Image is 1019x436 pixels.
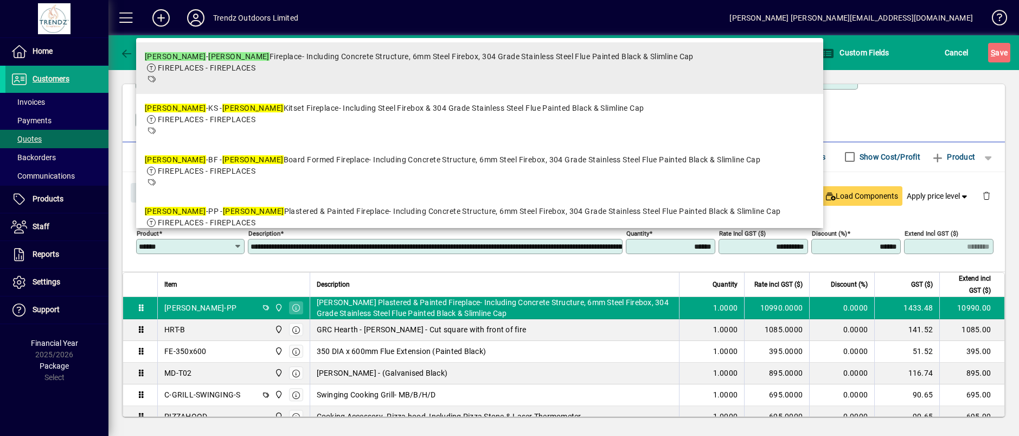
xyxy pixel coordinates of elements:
span: Extend incl GST ($) [946,273,991,296]
span: Payments [11,116,52,125]
td: 1085.00 [939,319,1004,341]
div: C-GRILL-SWINGING-S [164,389,241,400]
div: 695.0000 [751,411,803,422]
button: Profile [178,8,213,28]
app-page-header-button: Back [108,43,168,62]
span: S [991,48,995,57]
a: Staff [5,213,108,241]
td: 51.52 [874,341,939,363]
span: New Plymouth [272,410,284,422]
label: Show Cost/Profit [857,151,920,162]
span: New Plymouth [272,389,284,401]
span: New Plymouth [272,324,284,336]
a: Invoices [5,93,108,111]
td: 0.0000 [809,384,874,406]
span: Financial Year [31,339,78,347]
mat-option: BURTON - Burton Fireplace- Including Concrete Structure, 6mm Steel Firebox, 304 Grade Stainless S... [136,42,823,94]
td: 90.65 [874,384,939,406]
span: Products [33,194,63,203]
span: FIREPLACES - FIREPLACES [158,167,255,175]
div: PIZZAHOOD [164,411,207,422]
div: MD-T02 [164,368,192,378]
a: Home [5,38,108,65]
td: 1433.48 [874,297,939,319]
td: 116.74 [874,363,939,384]
em: [PERSON_NAME] [145,155,206,164]
button: Close [131,183,168,203]
span: [PERSON_NAME] - (Galvanised Black) [317,368,448,378]
span: Cancel [945,44,969,61]
mat-label: Extend incl GST ($) [905,229,958,237]
td: 0.0000 [809,319,874,341]
div: 10990.0000 [751,302,803,313]
span: Staff [33,222,49,231]
button: Apply price level [902,186,974,206]
span: Support [33,305,60,314]
td: 695.00 [939,406,1004,428]
span: 1.0000 [713,346,738,357]
div: Trendz Outdoors Limited [213,9,298,27]
a: Quotes [5,130,108,148]
span: 1.0000 [713,368,738,378]
mat-label: Description [248,229,280,237]
span: New Plymouth [272,345,284,357]
em: [PERSON_NAME] [208,52,270,61]
button: Cancel [942,43,971,62]
button: Load Components [822,186,902,206]
app-page-header-button: Delete [973,191,999,200]
app-page-header-button: Close [128,187,170,197]
mat-label: Product [137,229,159,237]
span: Rate incl GST ($) [754,279,803,290]
span: Invoices [11,98,45,106]
div: - Fireplace- Including Concrete Structure, 6mm Steel Firebox, 304 Grade Stainless Steel Flue Pain... [145,51,694,62]
div: FE-350x600 [164,346,207,357]
mat-label: Quantity [626,229,649,237]
span: FIREPLACES - FIREPLACES [158,115,255,124]
span: Backorders [11,153,56,162]
span: Cooking Accessory- Pizza hood, Including Pizza Stone & Laser Thermometer [317,411,581,422]
em: [PERSON_NAME] [222,155,284,164]
span: Customers [33,74,69,83]
span: Custom Fields [821,48,889,57]
a: Settings [5,269,108,296]
span: Close [135,184,163,201]
td: 90.65 [874,406,939,428]
span: Item [164,279,177,290]
span: Settings [33,277,60,286]
td: 0.0000 [809,341,874,363]
a: Products [5,186,108,213]
a: Knowledge Base [984,2,1005,37]
span: 1.0000 [713,411,738,422]
td: 0.0000 [809,297,874,319]
div: Product [123,172,1005,212]
span: Communications [11,172,75,180]
span: ave [991,44,1008,61]
em: [PERSON_NAME] [145,52,206,61]
a: Payments [5,111,108,130]
button: Custom Fields [818,43,892,62]
span: Package [40,362,69,370]
div: 1085.0000 [751,324,803,335]
span: [PERSON_NAME] Plastered & Painted Fireplace- Including Concrete Structure, 6mm Steel Firebox, 304... [317,297,673,319]
em: [PERSON_NAME] [145,104,206,112]
td: 695.00 [939,384,1004,406]
td: 10990.00 [939,297,1004,319]
span: 1.0000 [713,302,738,313]
span: Home [33,47,53,55]
em: [PERSON_NAME] [145,207,206,216]
button: Delete [973,183,999,209]
span: 350 DIA x 600mm Flue Extension (Painted Black) [317,346,486,357]
td: 895.00 [939,363,1004,384]
a: Backorders [5,148,108,167]
td: 0.0000 [809,363,874,384]
div: 695.0000 [751,389,803,400]
em: [PERSON_NAME] [223,207,284,216]
td: 0.0000 [809,406,874,428]
span: Swinging Cooking Grill- MB/B/H/D [317,389,436,400]
div: -PP - Plastered & Painted Fireplace- Including Concrete Structure, 6mm Steel Firebox, 304 Grade S... [145,206,780,217]
mat-option: BURTON-BF - Burton Board Formed Fireplace- Including Concrete Structure, 6mm Steel Firebox, 304 G... [136,146,823,197]
label: Show Line Volumes/Weights [724,151,825,162]
span: Description [317,279,350,290]
mat-option: BURTON-PP - Burton Plastered & Painted Fireplace- Including Concrete Structure, 6mm Steel Firebox... [136,197,823,249]
div: 895.0000 [751,368,803,378]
